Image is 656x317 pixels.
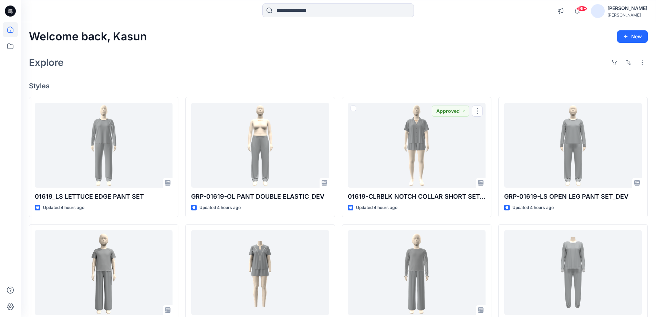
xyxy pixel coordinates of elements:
[504,103,642,188] a: GRP-01619-LS OPEN LEG PANT SET_DEV
[35,192,173,201] p: 01619_LS LETTUCE EDGE PANT SET
[35,230,173,315] a: GKLTS0053_GKLBL0001_REV1
[577,6,587,11] span: 99+
[504,192,642,201] p: GRP-01619-LS OPEN LEG PANT SET_DEV
[607,4,647,12] div: [PERSON_NAME]
[504,230,642,315] a: 12-5589_DEV_REV1
[29,57,64,68] h2: Explore
[348,103,486,188] a: 01619-CLRBLK NOTCH COLLAR SHORT SET_DEVELOPMENT
[35,103,173,188] a: 01619_LS LETTUCE EDGE PANT SET
[191,230,329,315] a: WK10084 A TOP BOXER SET_DEVELOPMENT
[607,12,647,18] div: [PERSON_NAME]
[348,230,486,315] a: GKL_TL_0073_WP+GKL_BL_0001_WP_DEV_REV2
[356,204,397,211] p: Updated 4 hours ago
[191,103,329,188] a: GRP-01619-OL PANT DOUBLE ELASTIC_DEV
[591,4,605,18] img: avatar
[29,30,147,43] h2: Welcome back, Kasun
[29,82,648,90] h4: Styles
[512,204,554,211] p: Updated 4 hours ago
[199,204,241,211] p: Updated 4 hours ago
[348,192,486,201] p: 01619-CLRBLK NOTCH COLLAR SHORT SET_DEVELOPMENT
[617,30,648,43] button: New
[191,192,329,201] p: GRP-01619-OL PANT DOUBLE ELASTIC_DEV
[43,204,84,211] p: Updated 4 hours ago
